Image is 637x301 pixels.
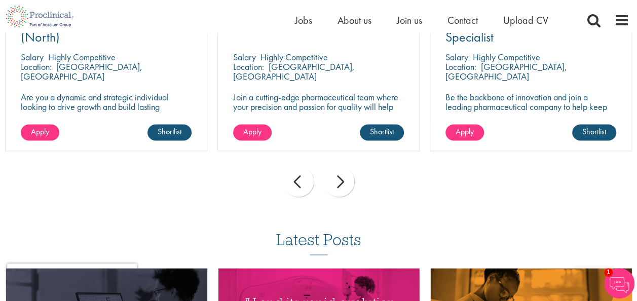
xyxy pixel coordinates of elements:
[7,264,137,294] iframe: reCAPTCHA
[503,14,548,27] a: Upload CV
[233,124,272,140] a: Apply
[445,92,616,121] p: Be the backbone of innovation and join a leading pharmaceutical company to help keep life-changin...
[21,61,142,82] p: [GEOGRAPHIC_DATA], [GEOGRAPHIC_DATA]
[456,126,474,137] span: Apply
[445,51,468,63] span: Salary
[295,14,312,27] a: Jobs
[147,124,192,140] a: Shortlist
[260,51,328,63] p: Highly Competitive
[233,51,256,63] span: Salary
[445,124,484,140] a: Apply
[338,14,371,27] a: About us
[21,61,52,72] span: Location:
[48,51,116,63] p: Highly Competitive
[324,166,354,197] div: next
[233,92,404,121] p: Join a cutting-edge pharmaceutical team where your precision and passion for quality will help sh...
[473,51,540,63] p: Highly Competitive
[276,231,361,255] h3: Latest Posts
[445,18,616,44] a: Chemical Library Inventory Specialist
[21,124,59,140] a: Apply
[445,61,567,82] p: [GEOGRAPHIC_DATA], [GEOGRAPHIC_DATA]
[447,14,478,27] a: Contact
[572,124,616,140] a: Shortlist
[31,126,49,137] span: Apply
[604,268,634,298] img: Chatbot
[21,18,192,44] a: Key Account Manager SMA (North)
[604,268,613,277] span: 1
[397,14,422,27] a: Join us
[283,166,314,197] div: prev
[445,61,476,72] span: Location:
[243,126,261,137] span: Apply
[21,92,192,121] p: Are you a dynamic and strategic individual looking to drive growth and build lasting partnerships...
[21,51,44,63] span: Salary
[360,124,404,140] a: Shortlist
[233,61,264,72] span: Location:
[233,61,355,82] p: [GEOGRAPHIC_DATA], [GEOGRAPHIC_DATA]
